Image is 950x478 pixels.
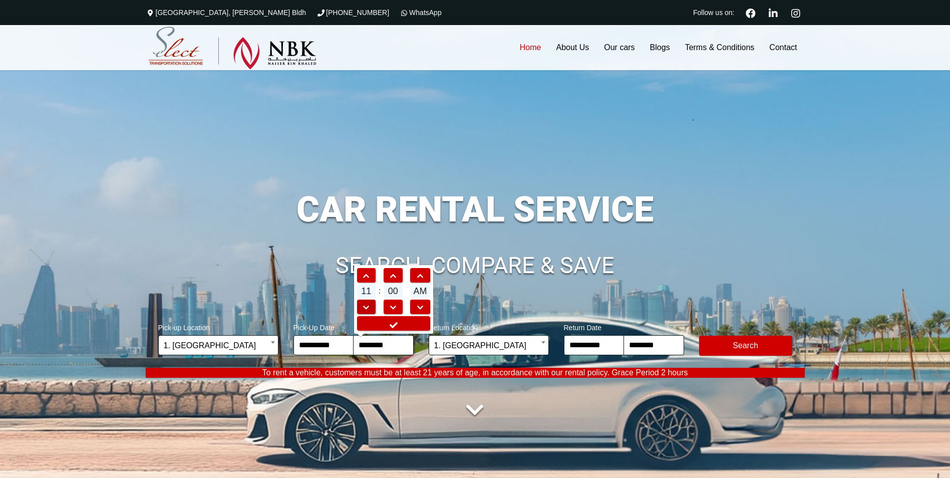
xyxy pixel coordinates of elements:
[596,25,642,70] a: Our cars
[377,284,383,299] td: :
[429,317,549,335] span: Return Location
[146,368,805,378] p: To rent a vehicle, customers must be at least 21 years of age, in accordance with our rental poli...
[762,25,804,70] a: Contact
[158,335,278,355] span: 1. Hamad International Airport
[765,7,782,18] a: Linkedin
[643,25,678,70] a: Blogs
[742,7,760,18] a: Facebook
[164,336,273,356] span: 1. Hamad International Airport
[158,317,278,335] span: Pick-up Location
[146,254,805,277] h1: SEARCH, COMPARE & SAVE
[293,317,414,335] span: Pick-Up Date
[399,9,442,17] a: WhatsApp
[699,336,792,356] button: Modify Search
[316,9,389,17] a: [PHONE_NUMBER]
[146,192,805,227] h1: CAR RENTAL SERVICE
[512,25,549,70] a: Home
[678,25,762,70] a: Terms & Conditions
[434,336,543,356] span: 1. Hamad International Airport
[410,285,430,298] span: AM
[384,285,403,298] span: 00
[787,7,805,18] a: Instagram
[148,27,316,70] img: Select Rent a Car
[548,25,596,70] a: About Us
[357,285,376,298] span: 11
[429,335,549,355] span: 1. Hamad International Airport
[564,317,684,335] span: Return Date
